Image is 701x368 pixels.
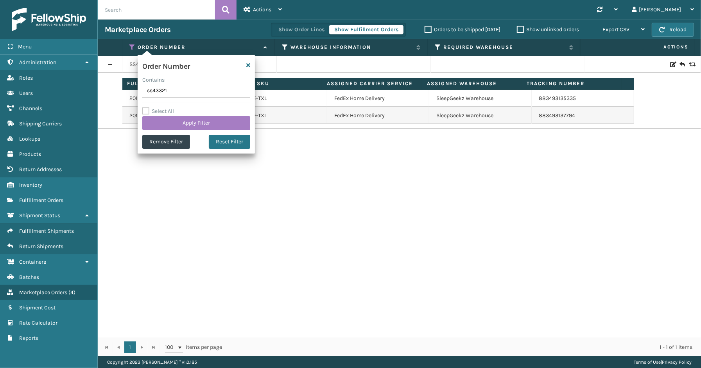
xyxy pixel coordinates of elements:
[19,304,56,311] span: Shipment Cost
[329,25,403,34] button: Show Fulfillment Orders
[19,335,38,341] span: Reports
[327,107,430,124] td: FedEx Home Delivery
[429,107,532,124] td: SleepGeekz Warehouse
[527,80,617,87] label: Tracking Number
[19,228,74,234] span: Fulfillment Shipments
[19,151,41,157] span: Products
[19,289,67,296] span: Marketplace Orders
[19,243,63,250] span: Return Shipments
[19,320,57,326] span: Rate Calculator
[227,80,317,87] label: Product SKU
[124,341,136,353] a: 1
[443,44,565,51] label: Required Warehouse
[327,90,430,107] td: FedEx Home Delivery
[517,26,579,33] label: Show unlinked orders
[290,44,412,51] label: Warehouse Information
[12,8,86,31] img: logo
[138,44,260,51] label: Order Number
[127,80,217,87] label: Fulfillment Order ID
[425,26,500,33] label: Orders to be shipped [DATE]
[19,166,62,173] span: Return Addresses
[662,359,692,365] a: Privacy Policy
[429,90,532,107] td: SleepGeekz Warehouse
[19,75,33,81] span: Roles
[427,80,517,87] label: Assigned Warehouse
[19,105,42,112] span: Channels
[142,59,190,71] h4: Order Number
[142,108,174,114] label: Select All
[670,62,675,67] i: Edit
[19,182,42,188] span: Inventory
[18,43,32,50] span: Menu
[142,116,250,130] button: Apply Filter
[652,23,694,37] button: Reload
[142,84,250,98] input: Type the text you wish to filter on
[107,356,197,368] p: Copyright 2023 [PERSON_NAME]™ v 1.0.185
[233,343,692,351] div: 1 - 1 of 1 items
[19,59,56,66] span: Administration
[19,136,40,142] span: Lookups
[225,90,327,107] td: GEN-AB-E-TXL
[19,212,60,219] span: Shipment Status
[634,356,692,368] div: |
[165,343,177,351] span: 100
[327,80,417,87] label: Assigned Carrier Service
[273,25,330,34] button: Show Order Lines
[539,95,576,102] a: 883493135335
[209,135,250,149] button: Reset Filter
[68,289,75,296] span: ( 4 )
[634,359,661,365] a: Terms of Use
[19,274,39,280] span: Batches
[19,90,33,96] span: Users
[129,61,150,68] a: SS43321
[19,197,63,204] span: Fulfillment Orders
[679,61,684,68] i: Create Return Label
[602,26,629,33] span: Export CSV
[129,95,150,102] a: 2014753
[129,112,150,120] a: 2014754
[583,41,693,54] span: Actions
[539,112,575,119] a: 883493137794
[105,25,170,34] h3: Marketplace Orders
[19,120,62,127] span: Shipping Carriers
[19,259,46,265] span: Containers
[689,62,694,67] i: Replace
[225,107,327,124] td: GEN-AB-E-TXL
[142,76,165,84] label: Contains
[142,135,190,149] button: Remove Filter
[253,6,271,13] span: Actions
[165,341,222,353] span: items per page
